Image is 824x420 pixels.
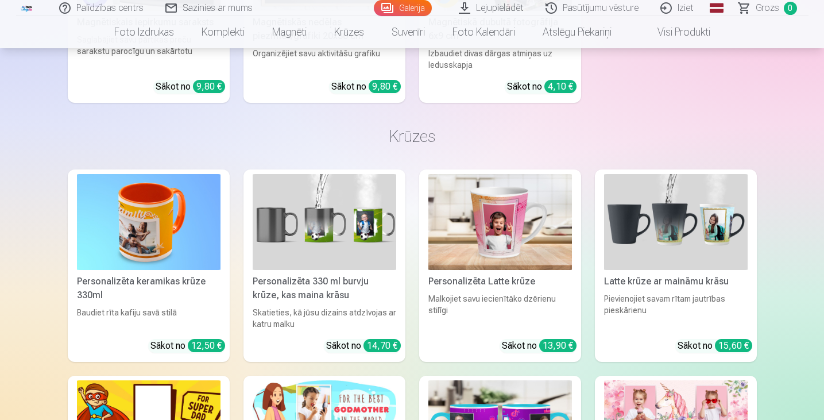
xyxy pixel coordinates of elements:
div: 14,70 € [363,339,401,352]
div: Skatieties, kā jūsu dizains atdzīvojas ar katru malku [248,307,401,330]
a: Atslēgu piekariņi [529,16,625,48]
img: Personalizēta Latte krūze [428,174,572,270]
div: Sākot no [326,339,401,353]
div: Sākot no [331,80,401,94]
a: Komplekti [188,16,258,48]
div: Personalizēta Latte krūze [424,275,577,288]
span: 0 [784,2,797,15]
div: Malkojiet savu iecienītāko dzērienu stilīgi [424,293,577,330]
div: 13,90 € [539,339,577,352]
img: Personalizēta keramikas krūze 330ml [77,174,220,270]
div: 15,60 € [715,339,752,352]
div: 9,80 € [193,80,225,93]
a: Krūzes [320,16,378,48]
div: Baudiet rīta kafiju savā stilā [72,307,225,330]
h3: Krūzes [77,126,748,147]
div: Personalizēta 330 ml burvju krūze, kas maina krāsu [248,275,401,302]
div: Saglabājiet savu pārtikas preču sarakstu parocīgu un sakārtotu [72,34,225,71]
div: Izbaudiet divas dārgas atmiņas uz ledusskapja [424,48,577,71]
a: Personalizēta Latte krūzePersonalizēta Latte krūzeMalkojiet savu iecienītāko dzērienu stilīgiSāko... [419,169,581,362]
div: Sākot no [150,339,225,353]
div: Latte krūze ar maināmu krāsu [599,275,752,288]
a: Personalizēta keramikas krūze 330mlPersonalizēta keramikas krūze 330mlBaudiet rīta kafiju savā st... [68,169,230,362]
div: 4,10 € [544,80,577,93]
div: 9,80 € [369,80,401,93]
div: Sākot no [678,339,752,353]
div: 12,50 € [188,339,225,352]
img: Personalizēta 330 ml burvju krūze, kas maina krāsu [253,174,396,270]
div: Sākot no [156,80,225,94]
a: Visi produkti [625,16,724,48]
div: Sākot no [507,80,577,94]
img: Latte krūze ar maināmu krāsu [604,174,748,270]
a: Foto izdrukas [100,16,188,48]
div: Sākot no [502,339,577,353]
div: Organizējiet savu aktivitāšu grafiku [248,48,401,71]
div: Pievienojiet savam rītam jautrības pieskārienu [599,293,752,330]
a: Personalizēta 330 ml burvju krūze, kas maina krāsuPersonalizēta 330 ml burvju krūze, kas maina kr... [243,169,405,362]
a: Foto kalendāri [439,16,529,48]
a: Latte krūze ar maināmu krāsuLatte krūze ar maināmu krāsuPievienojiet savam rītam jautrības pieskā... [595,169,757,362]
a: Suvenīri [378,16,439,48]
a: Magnēti [258,16,320,48]
div: Personalizēta keramikas krūze 330ml [72,275,225,302]
img: /fa1 [21,5,33,11]
span: Grozs [756,1,779,15]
